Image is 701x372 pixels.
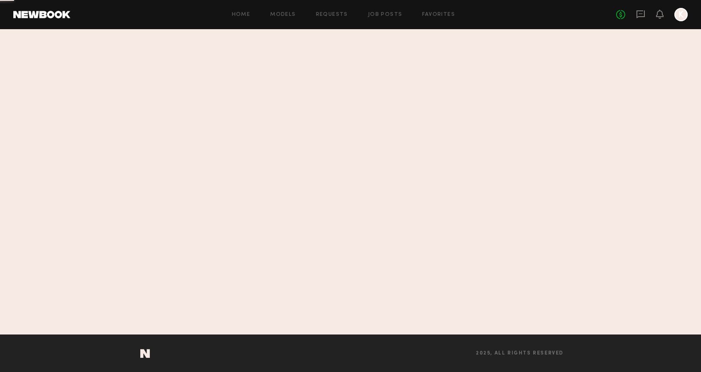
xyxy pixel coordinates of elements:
[368,12,403,17] a: Job Posts
[270,12,296,17] a: Models
[232,12,251,17] a: Home
[476,351,564,356] span: 2025, all rights reserved
[422,12,455,17] a: Favorites
[316,12,348,17] a: Requests
[674,8,688,21] a: K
